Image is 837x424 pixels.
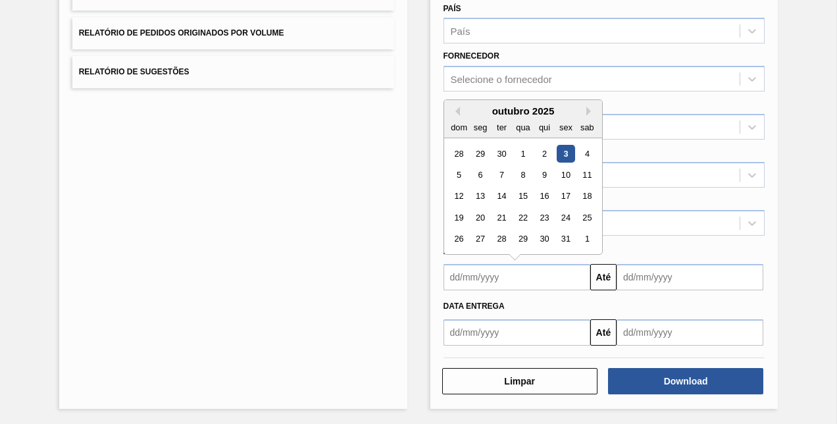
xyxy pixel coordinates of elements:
div: Choose sexta-feira, 31 de outubro de 2025 [557,230,574,248]
div: Choose quarta-feira, 8 de outubro de 2025 [514,166,532,184]
span: Data Entrega [444,302,505,311]
div: Choose terça-feira, 28 de outubro de 2025 [492,230,510,248]
div: sex [557,119,574,136]
input: dd/mm/yyyy [444,319,590,346]
div: Choose sábado, 4 de outubro de 2025 [578,145,596,163]
div: Choose sábado, 18 de outubro de 2025 [578,188,596,205]
div: Choose segunda-feira, 13 de outubro de 2025 [471,188,489,205]
div: Choose quarta-feira, 22 de outubro de 2025 [514,209,532,226]
div: qua [514,119,532,136]
div: Choose domingo, 12 de outubro de 2025 [450,188,468,205]
div: seg [471,119,489,136]
div: Choose domingo, 5 de outubro de 2025 [450,166,468,184]
div: Choose segunda-feira, 29 de setembro de 2025 [471,145,489,163]
div: Choose terça-feira, 14 de outubro de 2025 [492,188,510,205]
button: Até [590,264,617,290]
div: Choose quinta-feira, 2 de outubro de 2025 [535,145,553,163]
button: Até [590,319,617,346]
div: Choose domingo, 19 de outubro de 2025 [450,209,468,226]
button: Next Month [586,107,596,116]
div: Choose segunda-feira, 27 de outubro de 2025 [471,230,489,248]
div: Choose quinta-feira, 16 de outubro de 2025 [535,188,553,205]
div: Choose quarta-feira, 15 de outubro de 2025 [514,188,532,205]
span: Relatório de Pedidos Originados por Volume [79,28,284,38]
label: País [444,4,461,13]
button: Relatório de Sugestões [72,56,394,88]
div: Choose segunda-feira, 20 de outubro de 2025 [471,209,489,226]
div: País [451,26,470,37]
div: Choose sexta-feira, 24 de outubro de 2025 [557,209,574,226]
div: Choose quinta-feira, 30 de outubro de 2025 [535,230,553,248]
div: Choose terça-feira, 21 de outubro de 2025 [492,209,510,226]
div: ter [492,119,510,136]
div: Choose quinta-feira, 23 de outubro de 2025 [535,209,553,226]
div: Choose domingo, 26 de outubro de 2025 [450,230,468,248]
div: Choose domingo, 28 de setembro de 2025 [450,145,468,163]
div: Choose sexta-feira, 17 de outubro de 2025 [557,188,574,205]
div: Choose quinta-feira, 9 de outubro de 2025 [535,166,553,184]
button: Relatório de Pedidos Originados por Volume [72,17,394,49]
div: outubro 2025 [444,105,602,117]
button: Limpar [442,368,597,394]
input: dd/mm/yyyy [617,264,763,290]
label: Fornecedor [444,51,499,61]
div: Choose sábado, 11 de outubro de 2025 [578,166,596,184]
div: Choose terça-feira, 7 de outubro de 2025 [492,166,510,184]
div: Choose quarta-feira, 29 de outubro de 2025 [514,230,532,248]
div: Choose sábado, 25 de outubro de 2025 [578,209,596,226]
div: Choose sexta-feira, 10 de outubro de 2025 [557,166,574,184]
div: Choose sexta-feira, 3 de outubro de 2025 [557,145,574,163]
button: Previous Month [451,107,460,116]
div: sab [578,119,596,136]
div: Choose quarta-feira, 1 de outubro de 2025 [514,145,532,163]
button: Download [608,368,763,394]
div: Choose sábado, 1 de novembro de 2025 [578,230,596,248]
input: dd/mm/yyyy [617,319,763,346]
input: dd/mm/yyyy [444,264,590,290]
div: Choose terça-feira, 30 de setembro de 2025 [492,145,510,163]
span: Relatório de Sugestões [79,67,190,76]
div: dom [450,119,468,136]
div: Selecione o fornecedor [451,74,552,85]
div: qui [535,119,553,136]
div: month 2025-10 [448,143,597,250]
div: Choose segunda-feira, 6 de outubro de 2025 [471,166,489,184]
